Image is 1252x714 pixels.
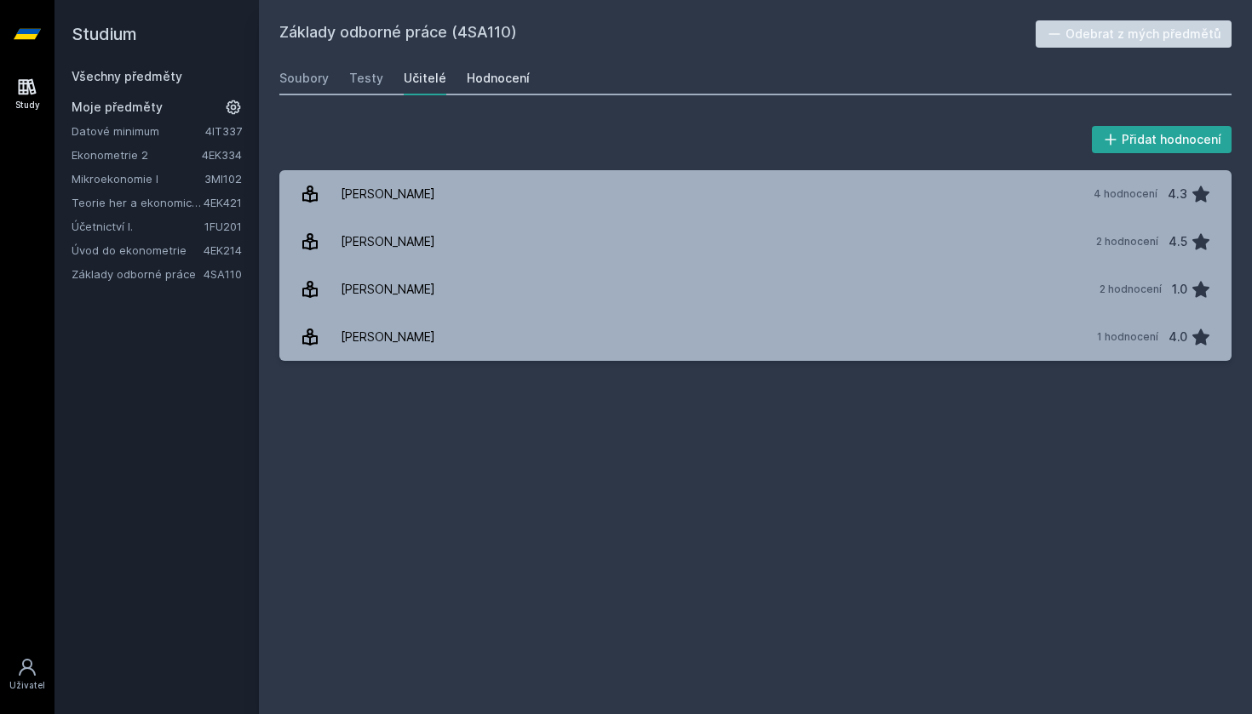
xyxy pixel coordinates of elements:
div: 4 hodnocení [1094,187,1157,201]
a: Všechny předměty [72,69,182,83]
a: Základy odborné práce [72,266,204,283]
a: 4IT337 [205,124,242,138]
div: 2 hodnocení [1100,283,1162,296]
a: Učitelé [404,61,446,95]
div: [PERSON_NAME] [341,272,435,306]
a: Teorie her a ekonomické rozhodování [72,194,204,211]
a: Soubory [279,61,329,95]
a: Ekonometrie 2 [72,146,202,163]
div: [PERSON_NAME] [341,320,435,354]
div: [PERSON_NAME] [341,177,435,211]
a: 4EK214 [204,243,242,257]
a: Testy [349,61,383,95]
div: [PERSON_NAME] [341,225,435,259]
div: Study [15,99,40,111]
a: [PERSON_NAME] 4 hodnocení 4.3 [279,170,1232,218]
a: [PERSON_NAME] 2 hodnocení 1.0 [279,266,1232,313]
a: 4EK334 [202,148,242,162]
div: Soubory [279,70,329,87]
a: 1FU201 [204,220,242,233]
a: [PERSON_NAME] 2 hodnocení 4.5 [279,218,1232,266]
a: 4SA110 [204,267,242,281]
div: 2 hodnocení [1096,235,1158,248]
span: Moje předměty [72,99,163,116]
div: 1 hodnocení [1097,330,1158,344]
a: Mikroekonomie I [72,170,204,187]
div: Testy [349,70,383,87]
a: Datové minimum [72,123,205,140]
a: Úvod do ekonometrie [72,242,204,259]
a: Hodnocení [467,61,530,95]
button: Přidat hodnocení [1092,126,1232,153]
a: Study [3,68,51,120]
a: [PERSON_NAME] 1 hodnocení 4.0 [279,313,1232,361]
div: 4.5 [1169,225,1187,259]
div: 4.0 [1169,320,1187,354]
div: Hodnocení [467,70,530,87]
div: Učitelé [404,70,446,87]
div: 1.0 [1172,272,1187,306]
a: 3MI102 [204,172,242,186]
a: 4EK421 [204,196,242,209]
a: Uživatel [3,648,51,700]
div: Uživatel [9,679,45,692]
a: Účetnictví I. [72,218,204,235]
button: Odebrat z mých předmětů [1036,20,1232,48]
div: 4.3 [1168,177,1187,211]
h2: Základy odborné práce (4SA110) [279,20,1036,48]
